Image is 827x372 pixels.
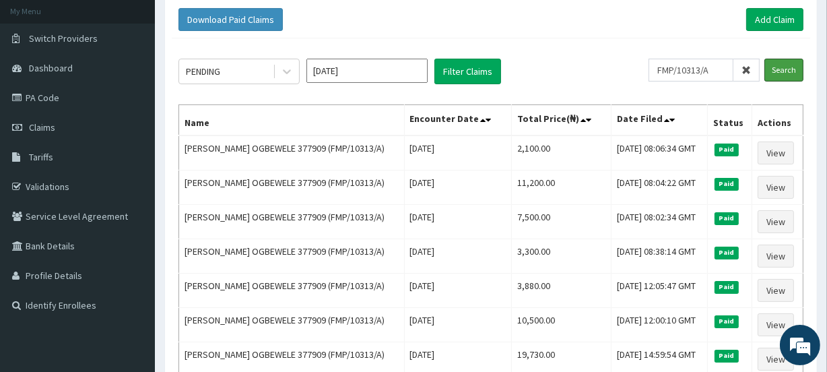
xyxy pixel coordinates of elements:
a: View [758,313,794,336]
span: Dashboard [29,62,73,74]
td: [DATE] 12:00:10 GMT [611,308,708,342]
span: Paid [715,315,739,328]
input: Search by HMO ID [649,59,733,82]
span: Paid [715,247,739,259]
div: PENDING [186,65,220,78]
a: View [758,245,794,268]
textarea: Type your message and hit 'Enter' [7,237,257,284]
span: We're online! [78,104,186,241]
button: Download Paid Claims [178,8,283,31]
span: Paid [715,212,739,224]
td: [DATE] [404,308,512,342]
td: [DATE] [404,274,512,308]
td: [DATE] [404,135,512,170]
td: [PERSON_NAME] OGBEWELE 377909 (FMP/10313/A) [179,170,405,205]
td: [PERSON_NAME] OGBEWELE 377909 (FMP/10313/A) [179,274,405,308]
td: 3,300.00 [512,239,611,274]
td: [DATE] 12:05:47 GMT [611,274,708,308]
td: [DATE] 08:04:22 GMT [611,170,708,205]
td: [DATE] [404,170,512,205]
th: Status [708,105,752,136]
td: [PERSON_NAME] OGBEWELE 377909 (FMP/10313/A) [179,135,405,170]
span: Paid [715,281,739,293]
span: Paid [715,350,739,362]
span: Paid [715,144,739,156]
div: Chat with us now [70,75,226,93]
a: View [758,348,794,371]
th: Total Price(₦) [512,105,611,136]
td: [PERSON_NAME] OGBEWELE 377909 (FMP/10313/A) [179,308,405,342]
td: [DATE] 08:02:34 GMT [611,205,708,239]
th: Name [179,105,405,136]
div: Minimize live chat window [221,7,253,39]
td: 3,880.00 [512,274,611,308]
span: Tariffs [29,151,53,163]
a: Add Claim [746,8,803,31]
input: Search [764,59,803,82]
td: [DATE] 08:06:34 GMT [611,135,708,170]
button: Filter Claims [434,59,501,84]
span: Switch Providers [29,32,98,44]
th: Actions [752,105,803,136]
td: 10,500.00 [512,308,611,342]
input: Select Month and Year [306,59,428,83]
th: Encounter Date [404,105,512,136]
td: [PERSON_NAME] OGBEWELE 377909 (FMP/10313/A) [179,239,405,274]
td: 11,200.00 [512,170,611,205]
th: Date Filed [611,105,708,136]
td: 7,500.00 [512,205,611,239]
td: [DATE] [404,239,512,274]
td: [PERSON_NAME] OGBEWELE 377909 (FMP/10313/A) [179,205,405,239]
td: [DATE] 08:38:14 GMT [611,239,708,274]
td: [DATE] [404,205,512,239]
a: View [758,142,794,164]
img: d_794563401_company_1708531726252_794563401 [25,67,55,101]
a: View [758,210,794,233]
span: Claims [29,121,55,133]
a: View [758,279,794,302]
span: Paid [715,178,739,190]
td: 2,100.00 [512,135,611,170]
a: View [758,176,794,199]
